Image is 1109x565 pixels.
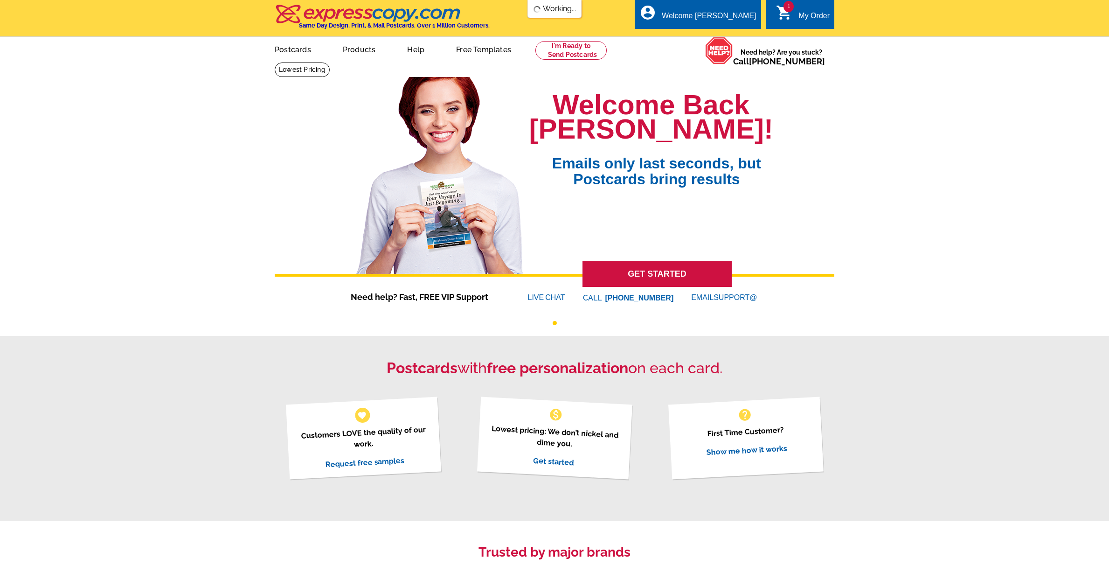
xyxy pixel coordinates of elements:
[783,1,794,12] span: 1
[733,56,825,66] span: Call
[528,293,565,301] a: LIVECHAT
[540,141,773,187] span: Emails only last seconds, but Postcards bring results
[749,56,825,66] a: [PHONE_NUMBER]
[714,292,758,303] font: SUPPORT@
[553,321,557,325] button: 1 of 1
[260,38,326,60] a: Postcards
[299,22,490,29] h4: Same Day Design, Print, & Mail Postcards. Over 1 Million Customers.
[679,423,811,441] p: First Time Customer?
[533,456,574,467] a: Get started
[737,407,752,422] span: help
[387,359,457,377] strong: Postcards
[325,456,404,469] a: Request free samples
[351,291,500,303] span: Need help? Fast, FREE VIP Support
[275,11,490,29] a: Same Day Design, Print, & Mail Postcards. Over 1 Million Customers.
[798,12,830,25] div: My Order
[733,48,830,66] span: Need help? Are you stuck?
[639,4,656,21] i: account_circle
[706,444,787,457] a: Show me how it works
[328,38,391,60] a: Products
[776,4,793,21] i: shopping_cart
[548,407,563,422] span: monetization_on
[357,410,367,420] span: favorite
[529,93,773,141] h1: Welcome Back [PERSON_NAME]!
[297,424,429,453] p: Customers LOVE the quality of our work.
[441,38,526,60] a: Free Templates
[351,70,529,274] img: welcome-back-logged-in.png
[275,544,834,560] h3: Trusted by major brands
[582,261,732,287] a: GET STARTED
[528,292,546,303] font: LIVE
[487,359,628,377] strong: free personalization
[662,12,756,25] div: Welcome [PERSON_NAME]
[392,38,439,60] a: Help
[534,6,541,13] img: loading...
[488,423,620,452] p: Lowest pricing: We don’t nickel and dime you.
[275,359,834,377] h2: with on each card.
[705,37,733,64] img: help
[776,10,830,22] a: 1 shopping_cart My Order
